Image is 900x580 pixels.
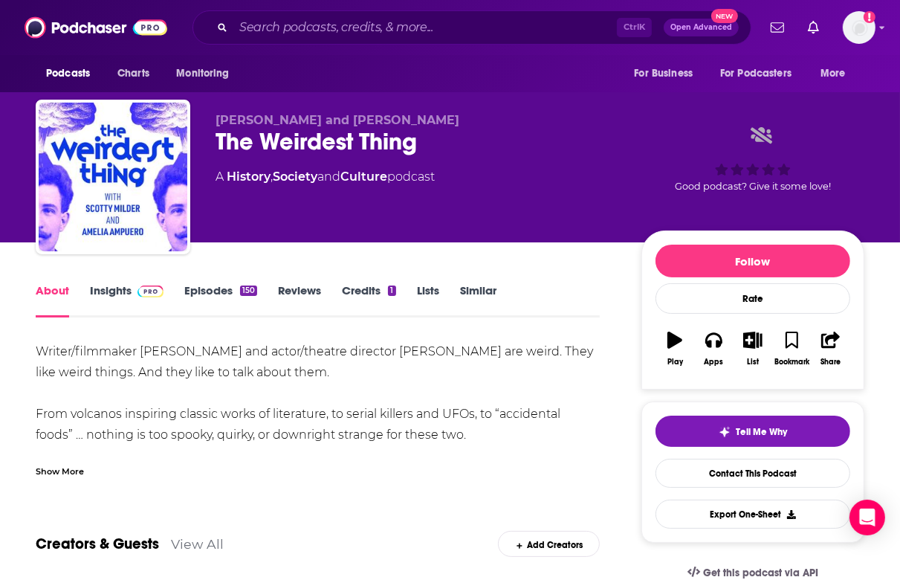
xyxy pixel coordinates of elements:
button: open menu [36,59,109,88]
svg: Add a profile image [864,11,875,23]
span: Logged in as ereardon [843,11,875,44]
div: Play [667,358,683,367]
a: Show notifications dropdown [802,15,825,40]
button: Show profile menu [843,11,875,44]
button: Follow [655,245,850,277]
span: , [271,170,273,184]
a: Similar [460,283,496,318]
div: Share [820,358,841,367]
div: 150 [240,286,257,296]
button: open menu [810,59,864,88]
div: Good podcast? Give it some love! [641,113,864,205]
button: Export One-Sheet [655,500,850,529]
div: Rate [655,283,850,314]
a: Credits1 [342,283,395,318]
button: List [734,322,772,376]
button: Play [655,322,694,376]
img: User Profile [843,11,875,44]
a: Society [273,170,317,184]
a: Reviews [278,283,321,318]
img: tell me why sparkle [719,426,731,438]
span: For Business [634,63,693,84]
div: A podcast [216,168,435,186]
a: View All [171,536,224,552]
a: About [36,283,69,318]
button: open menu [166,59,248,88]
span: New [711,9,738,23]
button: Bookmark [772,322,811,376]
span: Open Advanced [670,24,732,31]
span: Get this podcast via API [703,567,818,579]
img: Podchaser Pro [137,286,164,297]
span: Podcasts [46,63,90,84]
input: Search podcasts, credits, & more... [233,16,617,39]
a: Lists [417,283,439,318]
a: Charts [108,59,158,88]
button: Share [812,322,850,376]
img: Podchaser - Follow, Share and Rate Podcasts [25,13,167,42]
a: History [227,170,271,184]
span: Charts [117,63,149,84]
button: Open AdvancedNew [664,19,739,36]
div: Apps [705,358,724,367]
div: List [747,358,759,367]
span: For Podcasters [720,63,791,84]
button: open menu [624,59,711,88]
span: and [317,170,340,184]
span: Tell Me Why [736,426,788,438]
div: Open Intercom Messenger [849,500,885,535]
span: Good podcast? Give it some love! [675,181,831,192]
div: Add Creators [498,531,600,557]
span: Ctrl K [617,18,652,37]
button: Apps [694,322,733,376]
a: Show notifications dropdown [765,15,790,40]
a: Creators & Guests [36,535,159,553]
button: open menu [710,59,813,88]
a: Contact This Podcast [655,459,850,488]
span: More [820,63,846,84]
div: 1 [388,286,395,296]
span: Monitoring [176,63,229,84]
div: Bookmark [774,358,809,367]
a: InsightsPodchaser Pro [90,283,164,318]
a: Episodes150 [184,283,257,318]
span: [PERSON_NAME] and [PERSON_NAME] [216,113,459,127]
img: The Weirdest Thing [39,103,187,251]
button: tell me why sparkleTell Me Why [655,416,850,447]
div: Writer/filmmaker [PERSON_NAME] and actor/theatre director [PERSON_NAME] are weird. They like weir... [36,341,600,487]
div: Search podcasts, credits, & more... [192,10,751,45]
a: Culture [340,170,387,184]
